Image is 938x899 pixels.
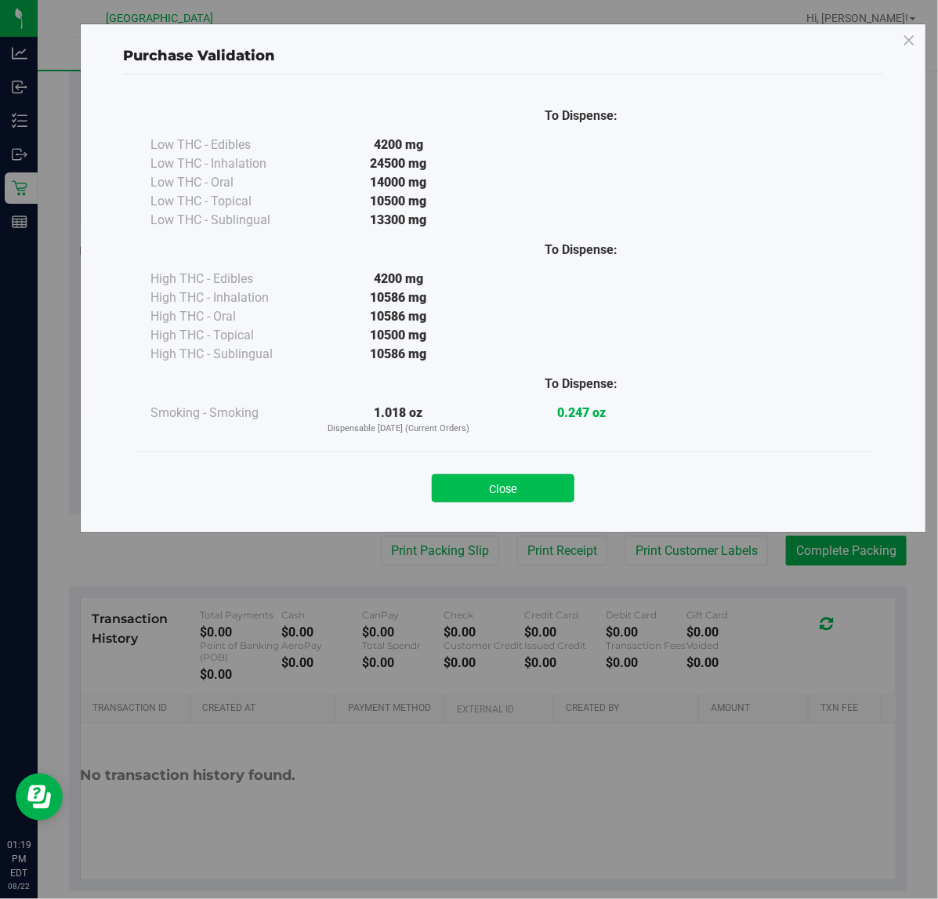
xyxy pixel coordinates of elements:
[307,173,490,192] div: 14000 mg
[307,345,490,364] div: 10586 mg
[16,774,63,821] iframe: Resource center
[307,270,490,288] div: 4200 mg
[150,211,307,230] div: Low THC - Sublingual
[307,192,490,211] div: 10500 mg
[307,211,490,230] div: 13300 mg
[150,404,307,422] div: Smoking - Smoking
[307,288,490,307] div: 10586 mg
[150,154,307,173] div: Low THC - Inhalation
[150,173,307,192] div: Low THC - Oral
[490,107,672,125] div: To Dispense:
[150,270,307,288] div: High THC - Edibles
[307,326,490,345] div: 10500 mg
[150,326,307,345] div: High THC - Topical
[150,307,307,326] div: High THC - Oral
[123,47,275,64] span: Purchase Validation
[307,422,490,436] p: Dispensable [DATE] (Current Orders)
[307,154,490,173] div: 24500 mg
[307,404,490,436] div: 1.018 oz
[150,136,307,154] div: Low THC - Edibles
[490,241,672,259] div: To Dispense:
[307,136,490,154] div: 4200 mg
[490,375,672,393] div: To Dispense:
[557,405,606,420] strong: 0.247 oz
[150,192,307,211] div: Low THC - Topical
[150,345,307,364] div: High THC - Sublingual
[150,288,307,307] div: High THC - Inhalation
[307,307,490,326] div: 10586 mg
[432,474,574,502] button: Close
